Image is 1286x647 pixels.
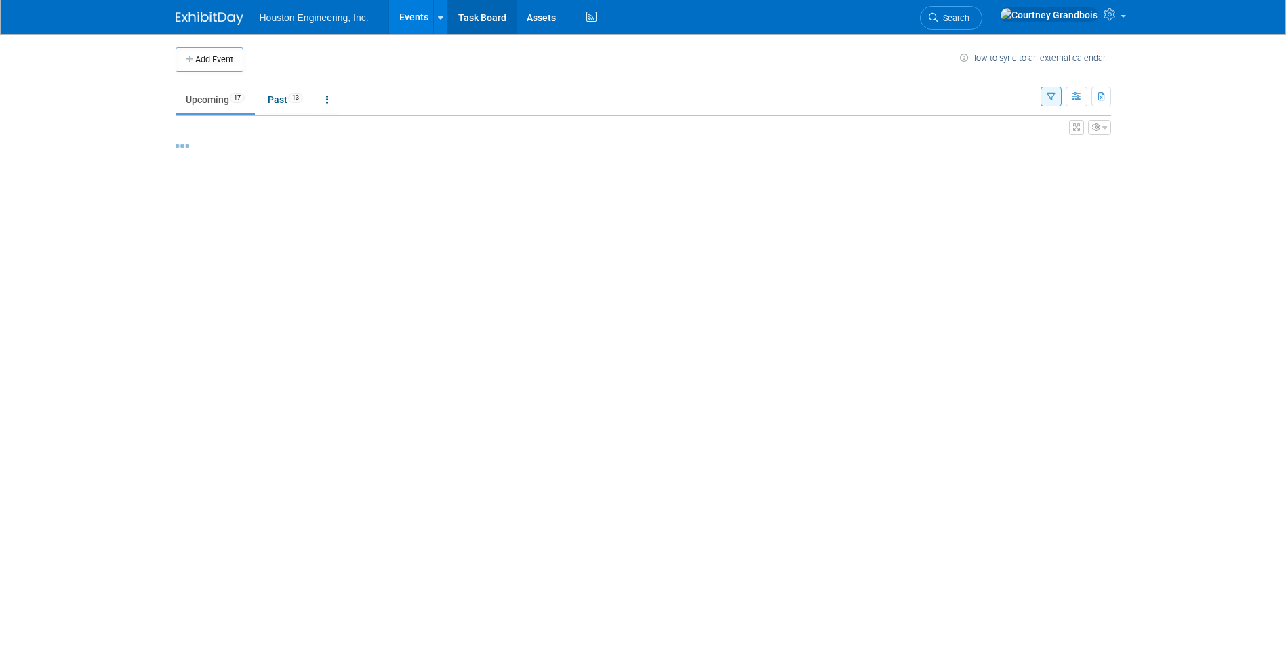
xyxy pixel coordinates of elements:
[260,12,369,23] span: Houston Engineering, Inc.
[176,12,243,25] img: ExhibitDay
[920,6,982,30] a: Search
[176,47,243,72] button: Add Event
[176,87,255,113] a: Upcoming17
[230,93,245,103] span: 17
[960,53,1111,63] a: How to sync to an external calendar...
[1000,7,1098,22] img: Courtney Grandbois
[176,144,189,148] img: loading...
[938,13,969,23] span: Search
[258,87,313,113] a: Past13
[288,93,303,103] span: 13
